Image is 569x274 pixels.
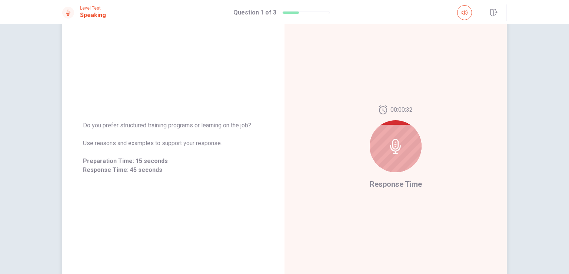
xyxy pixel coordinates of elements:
span: Use reasons and examples to support your response. [83,139,264,148]
h1: Speaking [80,11,106,20]
h1: Question 1 of 3 [233,8,276,17]
span: Response Time: 45 seconds [83,166,264,174]
span: 00:00:32 [390,105,413,114]
span: Preparation Time: 15 seconds [83,157,264,166]
span: Do you prefer structured training programs or learning on the job? [83,121,264,130]
span: Level Test [80,6,106,11]
span: Response Time [370,180,422,189]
